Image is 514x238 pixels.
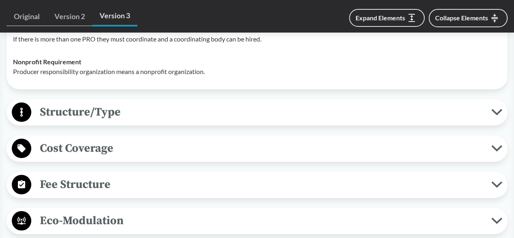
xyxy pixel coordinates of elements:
strong: Nonprofit Requirement [13,58,81,66]
button: Collapse Elements [429,9,507,27]
p: If there is more than one PRO they must coordinate and a coordinating body can be hired. [13,34,501,44]
span: Structure/Type [31,103,491,121]
a: Version 2 [47,7,92,26]
button: Fee Structure [9,175,505,195]
a: Version 3 [92,7,137,26]
p: Producer responsibility organization means a nonprofit organization. [13,67,501,76]
span: Cost Coverage [31,139,491,157]
a: Original [7,7,47,26]
button: Cost Coverage [9,138,505,159]
span: Eco-Modulation [31,212,491,230]
button: Expand Elements [349,9,425,27]
button: Structure/Type [9,102,505,123]
span: Fee Structure [31,175,491,194]
button: Eco-Modulation [9,211,505,231]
